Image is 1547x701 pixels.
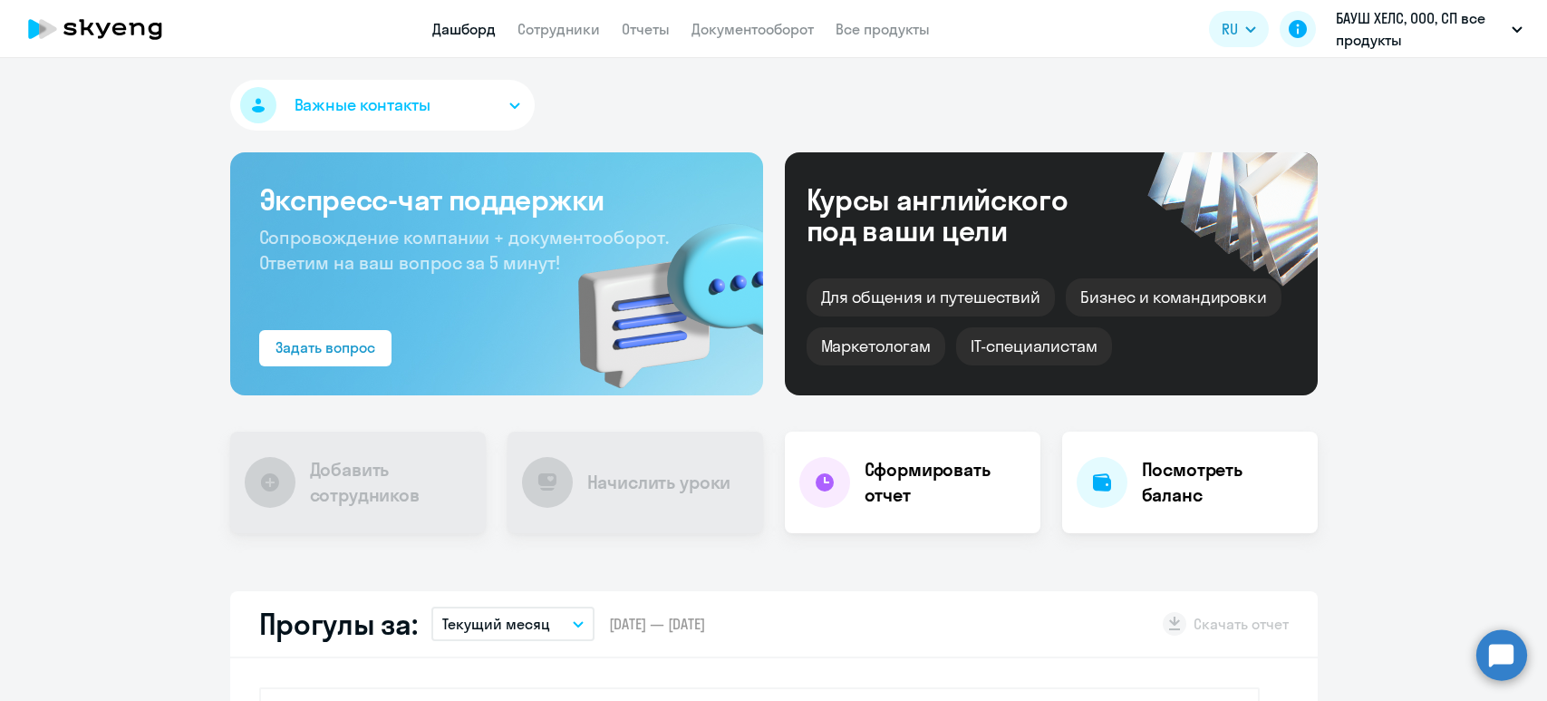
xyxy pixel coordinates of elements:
[956,327,1112,365] div: IT-специалистам
[259,226,669,274] span: Сопровождение компании + документооборот. Ответим на ваш вопрос за 5 минут!
[609,614,705,634] span: [DATE] — [DATE]
[807,184,1117,246] div: Курсы английского под ваши цели
[1327,7,1532,51] button: БАУШ ХЕЛС, ООО, СП все продукты
[807,278,1056,316] div: Для общения и путешествий
[1066,278,1281,316] div: Бизнес и командировки
[310,457,471,508] h4: Добавить сотрудников
[259,606,418,642] h2: Прогулы за:
[431,607,595,641] button: Текущий месяц
[552,191,763,395] img: bg-img
[259,330,392,366] button: Задать вопрос
[259,181,734,218] h3: Экспресс-чат поддержки
[432,20,496,38] a: Дашборд
[517,20,600,38] a: Сотрудники
[836,20,930,38] a: Все продукты
[1222,18,1238,40] span: RU
[442,613,550,635] p: Текущий месяц
[295,93,430,117] span: Важные контакты
[1336,7,1504,51] p: БАУШ ХЕЛС, ООО, СП все продукты
[230,80,535,131] button: Важные контакты
[1209,11,1269,47] button: RU
[865,457,1026,508] h4: Сформировать отчет
[276,336,375,358] div: Задать вопрос
[587,470,731,495] h4: Начислить уроки
[622,20,670,38] a: Отчеты
[691,20,814,38] a: Документооборот
[1142,457,1303,508] h4: Посмотреть баланс
[807,327,945,365] div: Маркетологам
